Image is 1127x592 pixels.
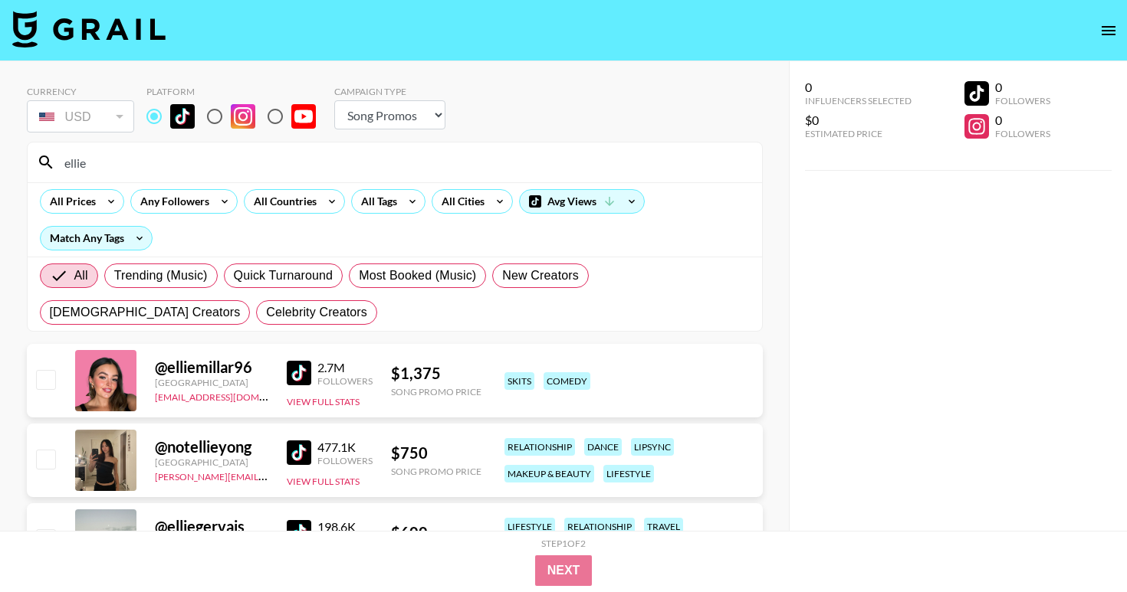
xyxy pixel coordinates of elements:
[287,361,311,385] img: TikTok
[504,465,594,482] div: makeup & beauty
[995,95,1050,106] div: Followers
[544,372,590,390] div: comedy
[805,113,912,128] div: $0
[805,80,912,95] div: 0
[317,375,373,387] div: Followers
[504,438,575,456] div: relationship
[995,80,1050,95] div: 0
[805,128,912,139] div: Estimated Price
[502,267,579,285] span: New Creators
[644,518,683,535] div: travel
[155,517,268,536] div: @ elliegervais
[291,104,316,129] img: YouTube
[234,267,333,285] span: Quick Turnaround
[155,358,268,377] div: @ elliemillar96
[603,465,654,482] div: lifestyle
[155,437,268,456] div: @ notellieyong
[27,97,134,136] div: Currency is locked to USD
[317,360,373,375] div: 2.7M
[266,303,367,322] span: Celebrity Creators
[391,386,481,397] div: Song Promo Price
[114,267,208,285] span: Trending (Music)
[155,468,382,482] a: [PERSON_NAME][EMAIL_ADDRESS][DOMAIN_NAME]
[391,443,481,463] div: $ 750
[287,476,360,487] button: View Full Stats
[391,364,481,383] div: $ 1,375
[995,113,1050,128] div: 0
[287,396,360,407] button: View Full Stats
[541,538,586,549] div: Step 1 of 2
[41,190,99,213] div: All Prices
[352,190,400,213] div: All Tags
[334,86,445,97] div: Campaign Type
[41,227,152,250] div: Match Any Tags
[584,438,622,456] div: dance
[520,190,644,213] div: Avg Views
[170,104,195,129] img: TikTok
[146,86,328,97] div: Platform
[391,466,481,477] div: Song Promo Price
[805,95,912,106] div: Influencers Selected
[27,86,134,97] div: Currency
[74,267,88,285] span: All
[564,518,635,535] div: relationship
[50,303,241,322] span: [DEMOGRAPHIC_DATA] Creators
[317,519,373,535] div: 198.6K
[631,438,674,456] div: lipsync
[287,440,311,465] img: TikTok
[317,455,373,466] div: Followers
[504,372,534,390] div: skits
[30,103,131,130] div: USD
[155,388,309,403] a: [EMAIL_ADDRESS][DOMAIN_NAME]
[995,128,1050,139] div: Followers
[131,190,212,213] div: Any Followers
[317,440,373,455] div: 477.1K
[391,523,481,542] div: $ 600
[55,150,753,175] input: Search by User Name
[1050,515,1109,574] iframe: Drift Widget Chat Controller
[504,518,555,535] div: lifestyle
[432,190,488,213] div: All Cities
[535,555,593,586] button: Next
[155,377,268,388] div: [GEOGRAPHIC_DATA]
[359,267,476,285] span: Most Booked (Music)
[287,520,311,545] img: TikTok
[245,190,320,213] div: All Countries
[12,11,166,47] img: Grail Talent
[231,104,255,129] img: Instagram
[1093,15,1124,46] button: open drawer
[155,456,268,468] div: [GEOGRAPHIC_DATA]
